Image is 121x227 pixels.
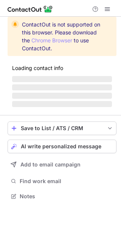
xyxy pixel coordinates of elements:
[20,178,113,185] span: Find work email
[20,193,113,200] span: Notes
[12,84,112,90] span: ‌
[22,20,103,52] span: ContactOut is not supported on this browser. Please download the to use ContactOut.
[12,76,112,82] span: ‌
[8,5,53,14] img: ContactOut v5.3.10
[21,143,101,149] span: AI write personalized message
[11,20,19,28] img: warning
[31,37,72,44] a: Chrome Browser
[12,101,112,107] span: ‌
[8,140,116,153] button: AI write personalized message
[8,176,116,187] button: Find work email
[20,162,81,168] span: Add to email campaign
[12,93,112,99] span: ‌
[8,158,116,171] button: Add to email campaign
[12,65,112,71] p: Loading contact info
[8,121,116,135] button: save-profile-one-click
[21,125,103,131] div: Save to List / ATS / CRM
[8,191,116,202] button: Notes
